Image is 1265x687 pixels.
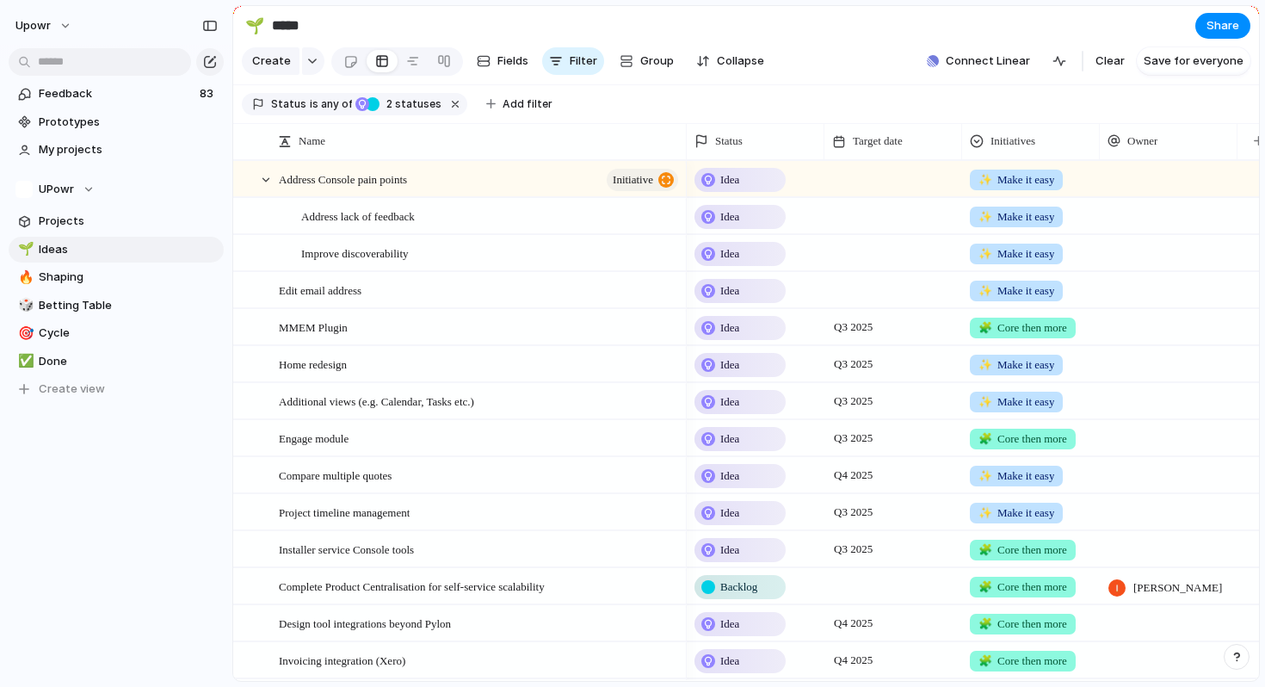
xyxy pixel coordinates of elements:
button: 2 statuses [354,95,445,114]
span: Create [252,53,291,70]
span: Core then more [978,430,1067,448]
span: Shaping [39,269,218,286]
span: Idea [720,245,739,263]
span: 2 [381,97,395,110]
span: Make it easy [978,282,1054,300]
span: ✨ [978,358,992,371]
button: Filter [542,47,604,75]
span: Owner [1127,133,1157,150]
button: Clear [1089,47,1132,75]
span: Idea [720,542,739,559]
span: Core then more [978,542,1067,559]
span: Cycle [39,325,218,342]
span: Idea [720,393,739,411]
span: Core then more [978,579,1067,596]
a: Feedback83 [9,81,224,107]
button: Group [611,47,682,75]
span: UPowr [39,181,74,198]
span: 🧩 [978,321,992,334]
span: Status [271,96,306,112]
span: Filter [570,53,597,70]
span: Q3 2025 [830,428,877,449]
span: Address Console pain points [279,169,407,189]
button: Share [1195,13,1250,39]
span: Idea [720,282,739,300]
div: 🎲Betting Table [9,293,224,319]
a: Projects [9,208,224,234]
button: Add filter [476,92,563,116]
span: Make it easy [978,171,1054,189]
span: Create view [39,381,105,398]
button: UPowr [9,176,224,202]
span: initiative [613,168,653,192]
span: Betting Table [39,297,218,314]
span: 🧩 [978,580,992,593]
span: Group [640,53,674,70]
span: Projects [39,213,218,230]
span: upowr [15,17,51,34]
span: 83 [200,85,217,102]
span: Installer service Console tools [279,539,414,559]
span: Q3 2025 [830,354,877,374]
span: Design tool integrations beyond Pylon [279,613,451,633]
span: Q3 2025 [830,539,877,560]
div: 🌱 [245,14,264,37]
span: statuses [381,96,441,112]
span: Prototypes [39,114,218,131]
span: Q4 2025 [830,650,877,671]
span: Idea [720,616,739,633]
span: Edit email address [279,280,361,300]
button: 🎯 [15,325,33,342]
button: ✅ [15,353,33,370]
span: ✨ [978,210,992,223]
span: Idea [720,208,739,226]
span: 🧩 [978,432,992,445]
button: Create [242,47,299,75]
button: 🔥 [15,269,33,286]
span: Improve discoverability [301,243,409,263]
span: [PERSON_NAME] [1133,579,1222,597]
span: Core then more [978,319,1067,337]
span: Core then more [978,653,1067,670]
span: Project timeline management [279,502,410,522]
span: Save for everyone [1144,53,1243,70]
span: is [310,96,318,112]
span: MMEM Plugin [279,317,348,337]
span: Make it easy [978,467,1054,485]
span: My projects [39,141,218,158]
span: ✨ [978,395,992,408]
button: Fields [470,47,535,75]
div: ✅Done [9,349,224,374]
span: Clear [1095,53,1125,70]
span: Additional views (e.g. Calendar, Tasks etc.) [279,391,474,411]
span: ✨ [978,506,992,519]
span: Idea [720,319,739,337]
span: Name [299,133,325,150]
span: Q4 2025 [830,613,877,634]
span: ✨ [978,173,992,186]
a: 🎯Cycle [9,320,224,346]
span: Core then more [978,616,1067,633]
button: initiative [607,169,678,191]
span: Engage module [279,428,349,448]
span: Fields [497,53,528,70]
div: 🎲 [18,295,30,315]
span: Idea [720,467,739,485]
button: 🎲 [15,297,33,314]
button: Create view [9,376,224,402]
span: Status [715,133,743,150]
button: Save for everyone [1137,47,1250,75]
a: 🌱Ideas [9,237,224,263]
span: Make it easy [978,208,1054,226]
span: 🧩 [978,543,992,556]
span: Home redesign [279,354,347,374]
span: Address lack of feedback [301,206,415,226]
span: Done [39,353,218,370]
span: Idea [720,430,739,448]
span: Compare multiple quotes [279,465,392,485]
span: any of [318,96,352,112]
span: Q4 2025 [830,465,877,486]
button: isany of [306,95,355,114]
